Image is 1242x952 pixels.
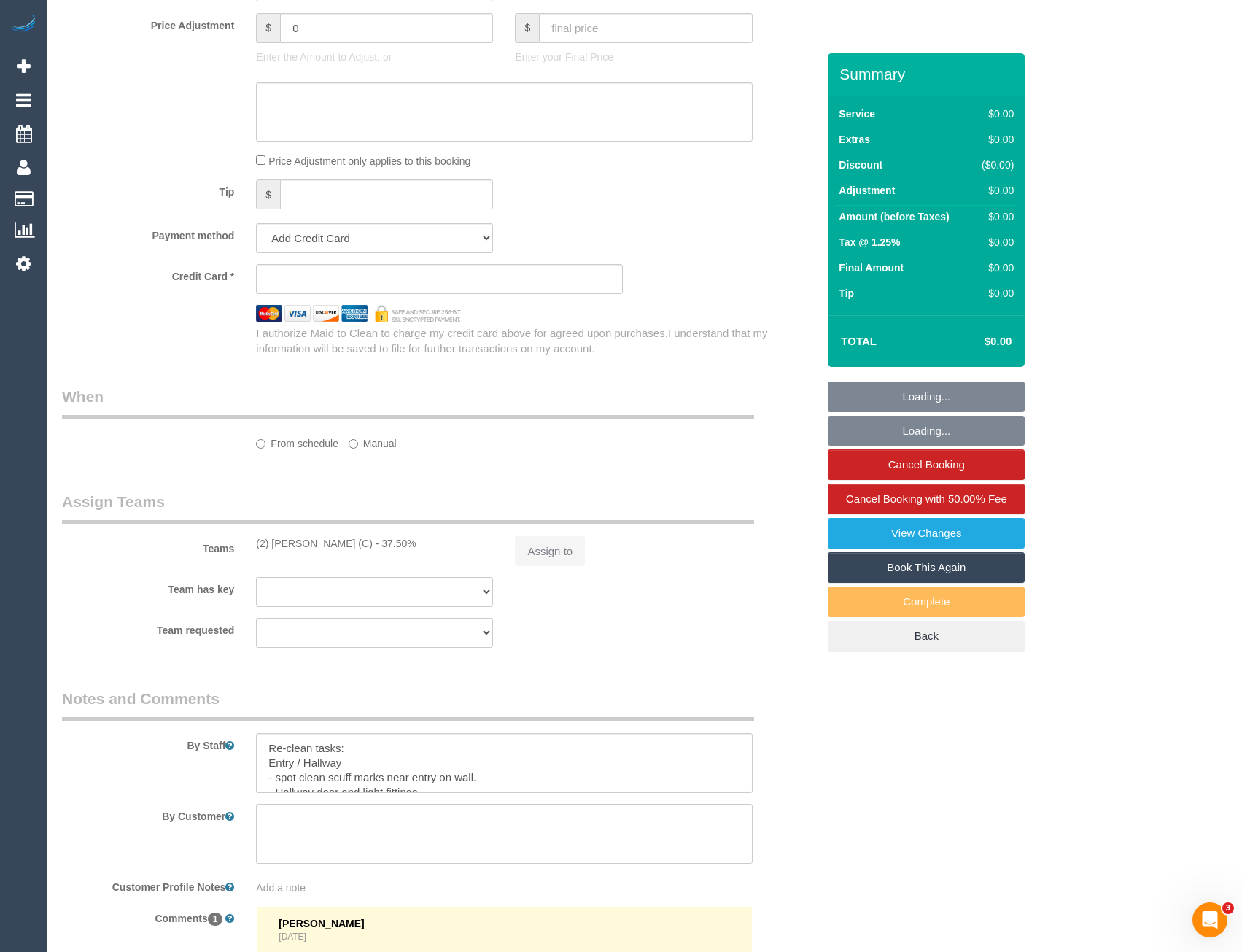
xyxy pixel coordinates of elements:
[256,431,338,451] label: From schedule
[839,286,854,301] label: Tip
[256,179,280,209] span: $
[839,107,875,121] label: Service
[51,906,245,926] label: Comments
[828,552,1025,583] a: Book This Again
[839,158,882,172] label: Discount
[839,209,949,224] label: Amount (before Taxes)
[515,13,539,43] span: $
[975,260,1014,275] div: $0.00
[51,223,245,243] label: Payment method
[245,325,828,357] div: I authorize Maid to Clean to charge my credit card above for agreed upon purchases.
[1222,902,1234,914] span: 3
[839,235,900,249] label: Tax @ 1.25%
[941,336,1012,348] h4: $0.00
[62,386,754,419] legend: When
[975,183,1014,198] div: $0.00
[279,932,306,942] a: [DATE]
[839,132,870,147] label: Extras
[51,804,245,824] label: By Customer
[62,688,754,721] legend: Notes and Comments
[841,335,877,347] strong: Total
[51,13,245,33] label: Price Adjustment
[268,273,610,286] iframe: Secure card payment input frame
[839,183,895,198] label: Adjustment
[975,235,1014,249] div: $0.00
[349,431,397,451] label: Manual
[828,518,1025,549] a: View Changes
[539,13,752,43] input: final price
[828,484,1025,514] a: Cancel Booking with 50.00% Fee
[51,179,245,199] label: Tip
[51,577,245,597] label: Team has key
[256,50,493,64] p: Enter the Amount to Adjust, or
[51,875,245,894] label: Customer Profile Notes
[256,882,306,894] span: Add a note
[846,492,1007,505] span: Cancel Booking with 50.00% Fee
[975,209,1014,224] div: $0.00
[839,260,904,275] label: Final Amount
[839,66,1017,82] h3: Summary
[256,439,265,449] input: From schedule
[51,536,245,556] label: Teams
[245,305,472,321] img: credit cards
[975,132,1014,147] div: $0.00
[208,913,223,926] span: 1
[515,50,752,64] p: Enter your Final Price
[268,155,470,167] span: Price Adjustment only applies to this booking
[256,536,493,551] div: (2) [PERSON_NAME] (C) - 37.50%
[9,15,38,35] img: Automaid Logo
[51,618,245,638] label: Team requested
[975,158,1014,172] div: ($0.00)
[828,621,1025,651] a: Back
[279,918,364,929] span: [PERSON_NAME]
[828,449,1025,480] a: Cancel Booking
[975,286,1014,301] div: $0.00
[975,107,1014,121] div: $0.00
[51,733,245,753] label: By Staff
[62,491,754,524] legend: Assign Teams
[256,327,767,355] span: I understand that my information will be saved to file for further transactions on my account.
[256,13,280,43] span: $
[1192,902,1227,937] iframe: Intercom live chat
[349,439,358,449] input: Manual
[51,264,245,284] label: Credit Card *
